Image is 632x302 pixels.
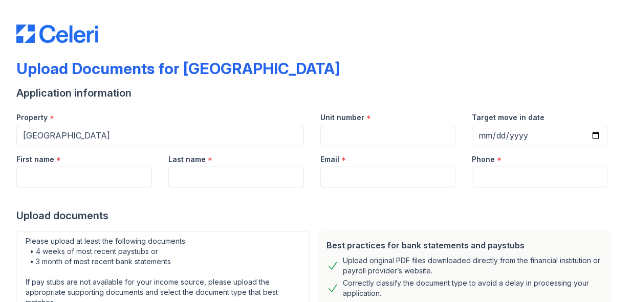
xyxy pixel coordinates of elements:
label: Phone [472,154,495,165]
div: Upload original PDF files downloaded directly from the financial institution or payroll provider’... [343,255,604,276]
label: Email [320,154,339,165]
div: Correctly classify the document type to avoid a delay in processing your application. [343,278,604,298]
label: Last name [168,154,206,165]
div: Application information [16,86,616,100]
label: Property [16,112,48,123]
div: Upload documents [16,208,616,223]
div: Best practices for bank statements and paystubs [326,239,604,251]
img: CE_Logo_Blue-a8612792a0a2168367f1c8372b55b34899dd931a85d93a1a3d3e32e68fde9ad4.png [16,25,98,43]
div: Upload Documents for [GEOGRAPHIC_DATA] [16,59,340,78]
label: First name [16,154,54,165]
label: Target move in date [472,112,544,123]
label: Unit number [320,112,364,123]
